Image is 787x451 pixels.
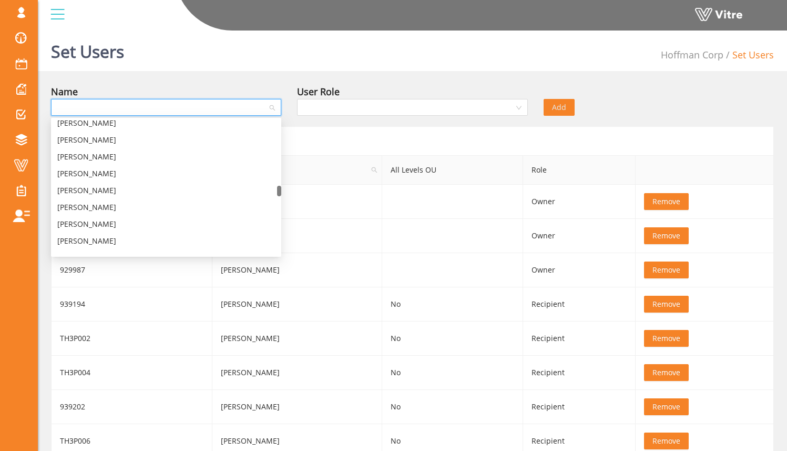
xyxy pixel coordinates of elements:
[51,199,281,216] div: Tom Kneeland
[532,196,555,206] span: Owner
[532,333,565,343] span: Recipient
[652,264,680,276] span: Remove
[57,218,275,230] div: [PERSON_NAME]
[212,253,382,287] td: [PERSON_NAME]
[57,151,275,163] div: [PERSON_NAME]
[532,436,565,446] span: Recipient
[57,117,275,129] div: [PERSON_NAME]
[212,156,382,184] span: Name
[652,333,680,344] span: Remove
[644,262,689,278] button: Remove
[212,322,382,356] td: [PERSON_NAME]
[382,287,523,322] td: No
[367,156,382,184] span: search
[644,433,689,449] button: Remove
[51,233,281,249] div: Mitchell Ricker
[51,115,281,132] div: Ron Skidmore
[652,401,680,413] span: Remove
[652,367,680,378] span: Remove
[382,356,523,390] td: No
[60,436,90,446] span: TH3P006
[644,193,689,210] button: Remove
[661,48,723,61] span: 210
[212,185,382,219] td: Osher Admin - H
[51,182,281,199] div: Todd Regeczi
[212,356,382,390] td: [PERSON_NAME]
[60,367,90,377] span: TH3P004
[51,249,281,266] div: Eric Devens
[644,398,689,415] button: Remove
[60,402,85,412] span: 939202
[532,402,565,412] span: Recipient
[57,168,275,179] div: [PERSON_NAME]
[544,99,575,116] button: Add
[297,84,340,99] div: User Role
[723,47,774,62] li: Set Users
[644,364,689,381] button: Remove
[57,202,275,213] div: [PERSON_NAME]
[57,235,275,247] div: [PERSON_NAME]
[382,322,523,356] td: No
[532,299,565,309] span: Recipient
[60,299,85,309] span: 939194
[60,265,85,275] span: 929987
[532,230,555,240] span: Owner
[51,26,124,71] h1: Set Users
[57,185,275,196] div: [PERSON_NAME]
[212,390,382,424] td: [PERSON_NAME]
[652,230,680,242] span: Remove
[382,390,523,424] td: No
[51,132,281,148] div: Damian Adams
[523,156,636,185] th: Role
[652,435,680,447] span: Remove
[57,134,275,146] div: [PERSON_NAME]
[532,367,565,377] span: Recipient
[532,265,555,275] span: Owner
[51,165,281,182] div: Kyle Harrington
[644,330,689,347] button: Remove
[644,227,689,244] button: Remove
[212,287,382,322] td: [PERSON_NAME]
[652,196,680,207] span: Remove
[57,252,275,264] div: [PERSON_NAME]
[51,216,281,233] div: Tyler Carter
[60,333,90,343] span: TH3P002
[51,126,774,155] div: Form users
[371,167,377,173] span: search
[652,298,680,310] span: Remove
[212,219,382,253] td: [PERSON_NAME]
[51,84,78,99] div: Name
[382,156,523,185] th: All Levels OU
[51,148,281,165] div: Phil Lee
[644,296,689,313] button: Remove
